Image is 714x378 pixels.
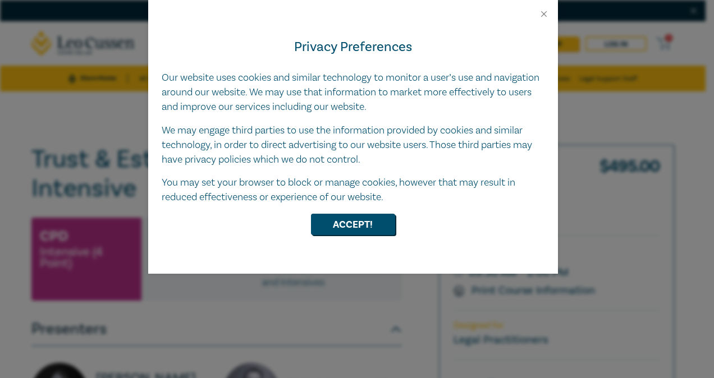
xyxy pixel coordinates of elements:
p: You may set your browser to block or manage cookies, however that may result in reduced effective... [162,176,544,205]
button: Accept! [311,214,395,235]
p: We may engage third parties to use the information provided by cookies and similar technology, in... [162,123,544,167]
p: Our website uses cookies and similar technology to monitor a user’s use and navigation around our... [162,71,544,114]
button: Close [539,9,549,19]
h4: Privacy Preferences [162,37,544,57]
